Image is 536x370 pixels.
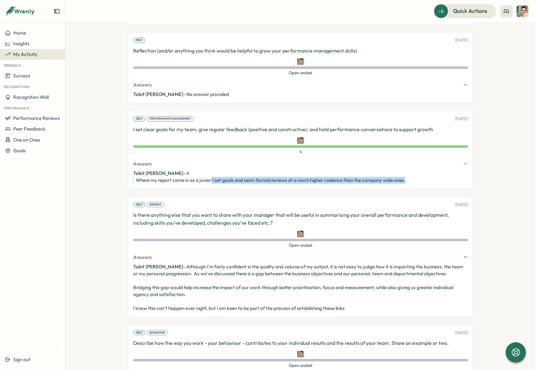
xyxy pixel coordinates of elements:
span: Tobit [PERSON_NAME] [133,91,183,97]
span: Performance Reviews [13,115,60,121]
button: Answers [133,254,468,261]
p: - No answer provided [133,91,468,98]
button: Answers [133,160,468,167]
img: Tobit Michael [517,5,528,17]
span: Open-ended [133,243,468,248]
span: Answers [133,254,152,261]
span: Answers [133,81,152,88]
span: Surveys [13,73,30,79]
div: Self [133,330,145,336]
p: Reflection (and/or anything you think would be helpful to grow your performance management skills) [133,47,468,55]
span: Tobit [PERSON_NAME] [133,170,183,176]
div: Performance Management [146,116,194,122]
p: [DATE] [455,202,468,208]
span: Sign out [13,356,30,362]
span: One on Ones [13,137,40,143]
p: I set clear goals for my team, give regular feedback (positive and constructive), and hold perfor... [133,126,468,133]
p: Describe how the way you work - your behaviour - contributes to your individual results and the r... [133,339,468,347]
span: Insights [13,41,30,47]
span: My Activity [13,51,37,57]
span: Goals [13,148,26,154]
div: Self [133,202,145,208]
span: Answers [133,160,152,167]
span: Quick Actions [453,7,487,15]
button: Quick Actions [434,4,496,18]
div: Where my report came in as a junior I set goals and semi-formal reviews at a much higher cadence ... [136,177,468,184]
button: Answers [133,81,468,88]
p: - Although I'm fairly confident in the quality and volume of my output, it is not easy to judge h... [133,263,468,312]
span: 4 [133,149,468,155]
p: - 4 [133,170,468,177]
p: [DATE] [455,116,468,122]
img: Tobit Michael [297,351,304,358]
button: Expand sidebar [54,8,60,14]
img: Tobit Michael [297,137,304,144]
div: Behaviour [146,330,168,336]
img: Tobit Michael [297,58,304,65]
span: Peer Feedback [13,126,45,132]
div: Self [133,37,145,43]
div: Self [133,116,145,122]
img: Tobit Michael [297,231,304,238]
p: [DATE] [455,330,468,336]
span: Recognition Wall [13,94,49,100]
span: Open-ended [133,363,468,368]
p: [DATE] [455,37,468,43]
div: Generic [146,202,164,208]
span: Home [13,30,26,36]
span: Open-ended [133,70,468,76]
span: Tobit [PERSON_NAME] [133,264,183,270]
p: Is there anything else that you want to share with your manager that will be useful in summarisin... [133,211,468,227]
